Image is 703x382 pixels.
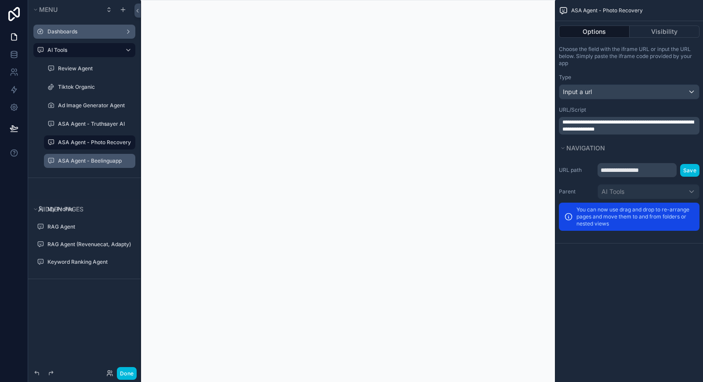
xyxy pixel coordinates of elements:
button: Done [117,367,137,380]
label: ASA Agent - Beelinguapp [58,157,130,164]
span: Input a url [563,87,592,96]
button: AI Tools [598,184,699,199]
label: ASA Agent - Truthsayer AI [58,120,130,127]
label: Dashboards [47,28,118,35]
label: AI Tools [47,47,118,54]
button: Options [559,25,630,38]
label: Type [559,74,571,81]
button: Hidden pages [32,203,132,215]
button: Save [680,164,699,177]
button: Visibility [630,25,700,38]
button: Menu [32,4,100,16]
label: RAG Agent (Revenuecat, Adapty) [47,241,131,248]
label: Ad Image Generator Agent [58,102,130,109]
p: Choose the field with the iframe URL or input the URL below. Simply paste the iframe code provide... [559,46,699,67]
label: ASA Agent - Photo Recovery [58,139,131,146]
span: ASA Agent - Photo Recovery [571,7,643,14]
label: URL/Script [559,106,586,113]
label: Keyword Ranking Agent [47,258,130,266]
span: Menu [39,6,58,13]
label: URL path [559,167,594,174]
button: Navigation [559,142,694,154]
label: Parent [559,188,594,195]
p: You can now use drag and drop to re-arrange pages and move them to and from folders or nested views [576,206,694,227]
button: Input a url [559,84,699,99]
span: AI Tools [602,187,624,196]
label: Tiktok Organic [58,84,130,91]
div: scrollable content [559,117,699,135]
span: Navigation [566,144,605,152]
label: My Profile [47,206,130,213]
label: Review Agent [58,65,130,72]
label: RAG Agent [47,223,130,230]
